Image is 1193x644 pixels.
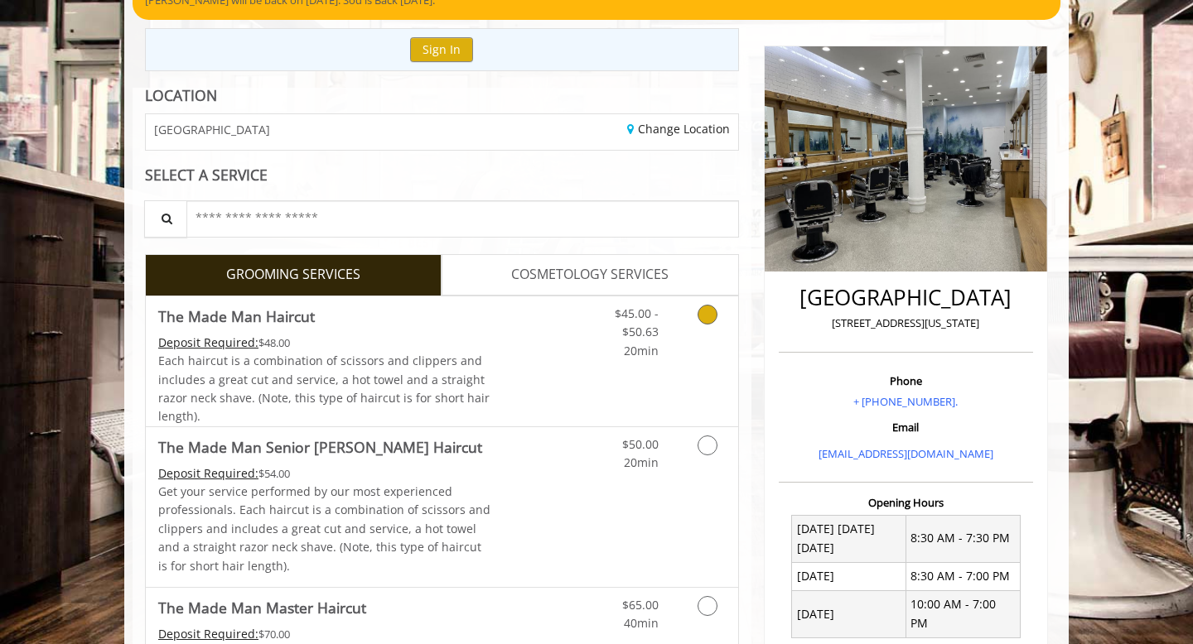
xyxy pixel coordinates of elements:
p: [STREET_ADDRESS][US_STATE] [783,315,1029,332]
span: 40min [624,615,659,631]
b: The Made Man Haircut [158,305,315,328]
span: Each haircut is a combination of scissors and clippers and includes a great cut and service, a ho... [158,353,490,424]
button: Sign In [410,37,473,61]
td: [DATE] [DATE] [DATE] [792,515,906,562]
a: + [PHONE_NUMBER]. [853,394,958,409]
span: This service needs some Advance to be paid before we block your appointment [158,626,258,642]
span: GROOMING SERVICES [226,264,360,286]
td: 8:30 AM - 7:00 PM [906,562,1020,590]
span: $45.00 - $50.63 [615,305,659,339]
span: $50.00 [622,436,659,452]
h3: Phone [783,375,1029,387]
a: Change Location [627,121,730,137]
td: [DATE] [792,590,906,637]
div: $70.00 [158,625,491,643]
span: COSMETOLOGY SERVICES [511,264,669,286]
p: Get your service performed by our most experienced professionals. Each haircut is a combination o... [158,483,491,575]
button: Service Search [144,200,187,238]
div: SELECT A SERVICE [145,167,739,183]
td: 10:00 AM - 7:00 PM [906,590,1020,637]
h3: Email [783,421,1029,433]
td: 8:30 AM - 7:30 PM [906,515,1020,562]
h2: [GEOGRAPHIC_DATA] [783,286,1029,310]
h3: Opening Hours [779,497,1033,508]
span: This service needs some Advance to be paid before we block your appointment [158,334,258,350]
td: [DATE] [792,562,906,590]
b: The Made Man Senior [PERSON_NAME] Haircut [158,435,482,459]
a: [EMAIL_ADDRESS][DOMAIN_NAME] [819,446,993,461]
span: $65.00 [622,597,659,613]
span: [GEOGRAPHIC_DATA] [154,123,270,136]
b: LOCATION [145,85,217,105]
span: 20min [624,454,659,470]
span: This service needs some Advance to be paid before we block your appointment [158,465,258,481]
span: 20min [624,343,659,358]
b: The Made Man Master Haircut [158,596,366,619]
div: $54.00 [158,464,491,483]
div: $48.00 [158,334,491,352]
